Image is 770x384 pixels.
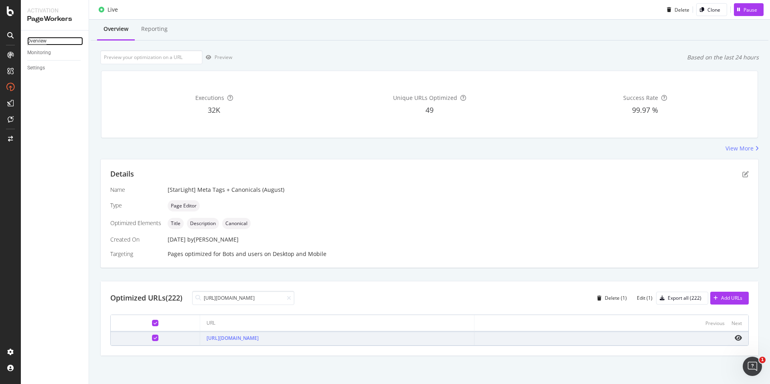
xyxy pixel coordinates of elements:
div: Overview [103,25,128,33]
div: Preview [215,54,232,61]
iframe: Intercom live chat [743,357,762,376]
span: 49 [426,105,434,115]
button: Export all (222) [656,292,708,305]
div: Pause [744,6,757,13]
div: Next [731,320,742,327]
button: Delete [664,3,689,16]
div: PageWorkers [27,14,82,24]
div: Details [110,169,134,179]
div: Delete (1) [605,295,627,301]
button: Edit (1) [630,292,652,305]
div: Previous [705,320,725,327]
span: Description [190,221,216,226]
span: Page Editor [171,203,197,208]
div: pen-to-square [742,171,749,177]
button: Pause [734,3,764,16]
a: Overview [27,37,83,45]
input: Search URL [192,291,294,305]
a: Settings [27,64,83,72]
span: Executions [195,94,224,102]
span: 32K [208,105,220,115]
a: [URL][DOMAIN_NAME] [207,335,259,341]
div: Settings [27,64,45,72]
div: Delete [675,6,689,13]
div: neutral label [168,218,184,229]
div: Overview [27,37,47,45]
button: Delete (1) [594,292,627,305]
div: Export all (222) [668,295,701,301]
div: View More [725,144,754,152]
div: Clone [707,6,720,13]
button: Previous [705,318,725,328]
span: Success Rate [623,94,658,102]
button: Next [731,318,742,328]
div: Add URLs [721,295,742,301]
div: Pages optimized for on [168,250,749,258]
div: Live [107,6,118,14]
div: Targeting [110,250,161,258]
div: neutral label [187,218,219,229]
div: Desktop and Mobile [273,250,326,258]
div: Edit (1) [637,295,652,301]
div: Type [110,201,161,209]
span: Unique URLs Optimized [393,94,457,102]
a: Monitoring [27,49,83,57]
div: URL [207,319,215,327]
div: Based on the last 24 hours [687,53,759,61]
div: Reporting [141,25,168,33]
div: Created On [110,236,161,244]
span: Canonical [225,221,247,226]
div: by [PERSON_NAME] [187,236,239,244]
div: Bots and users [223,250,263,258]
div: Monitoring [27,49,51,57]
div: neutral label [168,200,200,211]
div: Activation [27,6,82,14]
div: Optimized Elements [110,219,161,227]
button: Add URLs [710,292,749,305]
div: [StarLight] Meta Tags + Canonicals (August) [168,186,749,194]
input: Preview your optimization on a URL [100,50,203,64]
div: neutral label [222,218,251,229]
button: Preview [203,51,232,64]
div: Optimized URLs (222) [110,293,182,303]
a: View More [725,144,759,152]
span: 1 [759,357,766,363]
button: Clone [696,3,727,16]
i: eye [735,335,742,341]
span: Title [171,221,180,226]
div: Name [110,186,161,194]
span: 99.97 % [632,105,658,115]
div: [DATE] [168,236,749,244]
